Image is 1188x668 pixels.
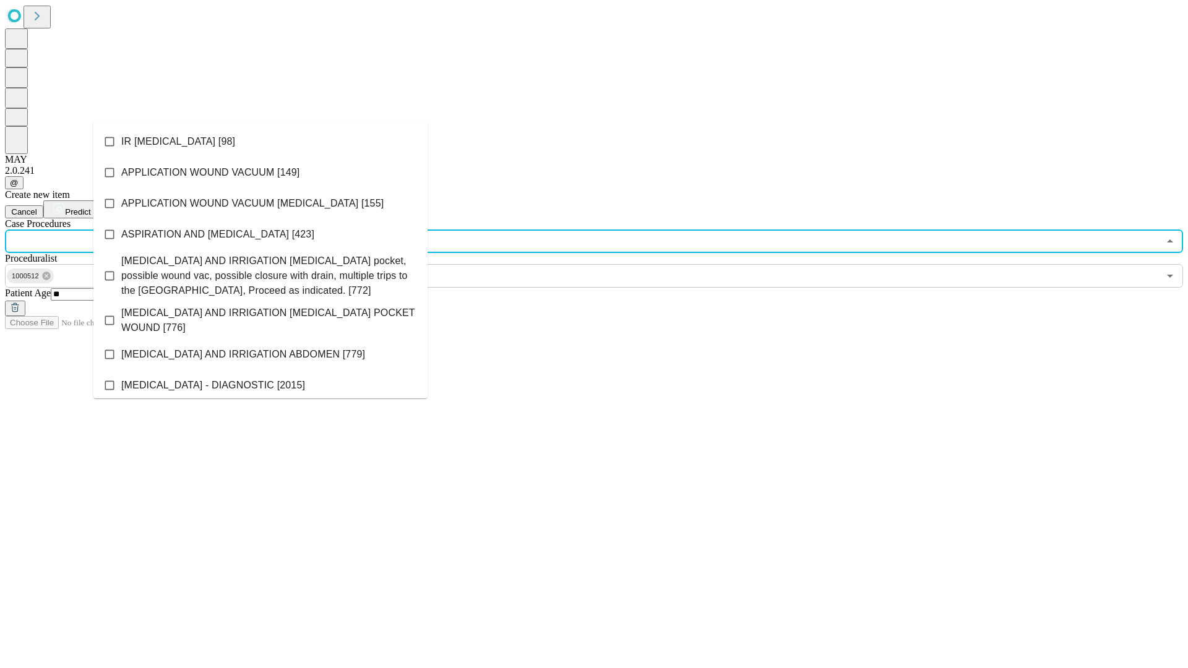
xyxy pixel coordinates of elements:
span: [MEDICAL_DATA] AND IRRIGATION ABDOMEN [779] [121,347,365,362]
button: @ [5,176,24,189]
button: Cancel [5,205,43,218]
span: APPLICATION WOUND VACUUM [MEDICAL_DATA] [155] [121,196,384,211]
div: 1000512 [7,268,54,283]
button: Predict [43,200,100,218]
button: Open [1161,267,1179,285]
span: Cancel [11,207,37,216]
span: 1000512 [7,269,44,283]
span: ASPIRATION AND [MEDICAL_DATA] [423] [121,227,314,242]
span: [MEDICAL_DATA] - DIAGNOSTIC [2015] [121,378,305,393]
div: 2.0.241 [5,165,1183,176]
span: Patient Age [5,288,51,298]
span: IR [MEDICAL_DATA] [98] [121,134,235,149]
span: APPLICATION WOUND VACUUM [149] [121,165,299,180]
span: Proceduralist [5,253,57,263]
div: MAY [5,154,1183,165]
span: [MEDICAL_DATA] AND IRRIGATION [MEDICAL_DATA] pocket, possible wound vac, possible closure with dr... [121,254,418,298]
span: [MEDICAL_DATA] AND IRRIGATION [MEDICAL_DATA] POCKET WOUND [776] [121,306,418,335]
span: @ [10,178,19,187]
span: Create new item [5,189,70,200]
span: Predict [65,207,90,216]
button: Close [1161,233,1179,250]
span: Scheduled Procedure [5,218,71,229]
